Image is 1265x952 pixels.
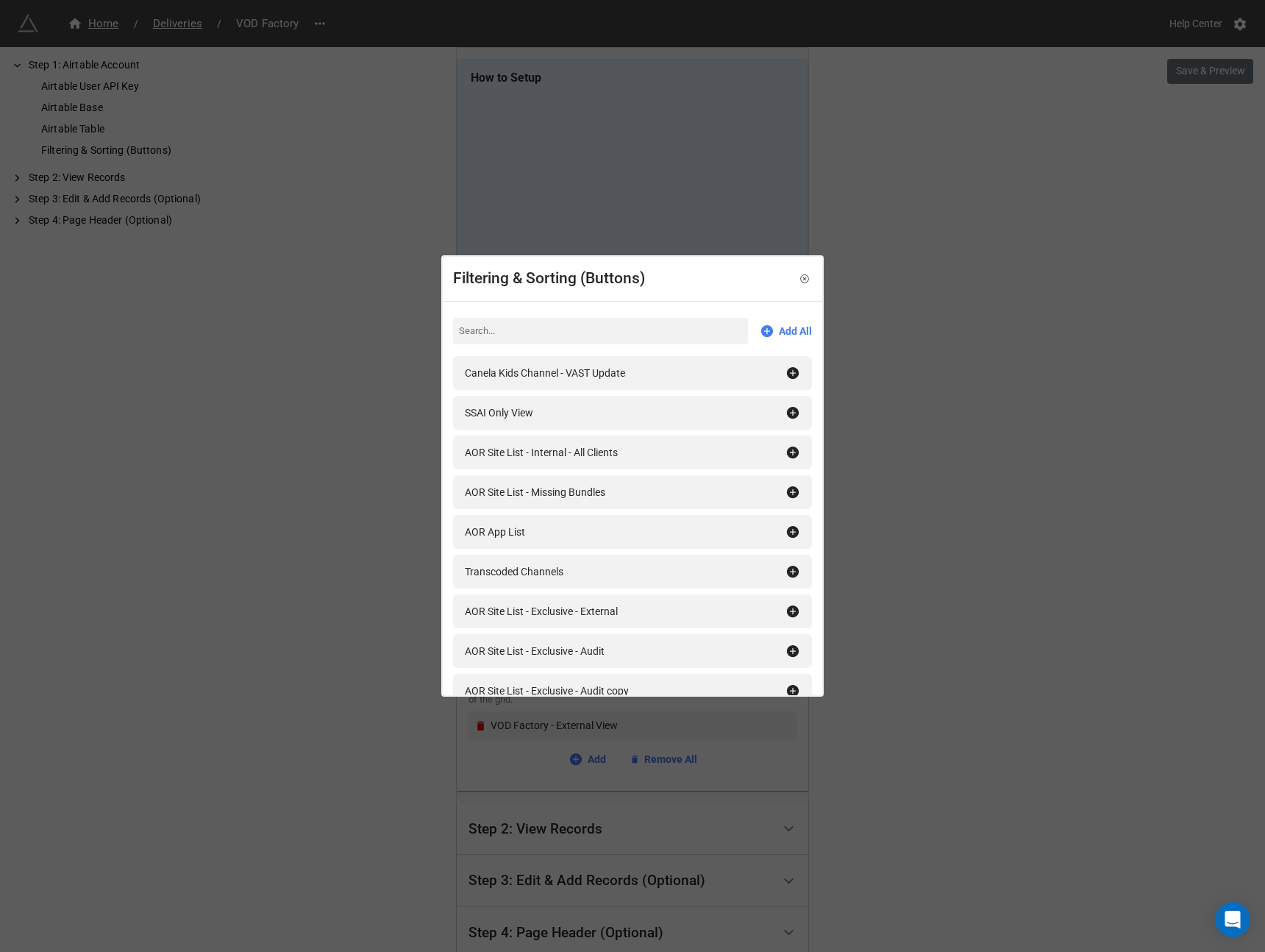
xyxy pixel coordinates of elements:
div: AOR App List [465,524,525,540]
div: Canela Kids Channel - VAST Update [465,365,625,381]
div: AOR Site List - Internal - All Clients [465,444,618,461]
div: AOR Site List - Exclusive - Audit copy [465,683,629,699]
div: Open Intercom Messenger [1215,902,1250,937]
div: SSAI Only View [465,405,533,421]
div: Filtering & Sorting (Buttons) [453,267,645,291]
div: AOR Site List - Missing Bundles [465,484,605,500]
input: Search... [453,318,748,344]
div: AOR Site List - Exclusive - Audit [465,643,605,659]
a: Add All [760,323,812,339]
div: Transcoded Channels [465,564,563,580]
div: AOR Site List - Exclusive - External [465,603,618,619]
